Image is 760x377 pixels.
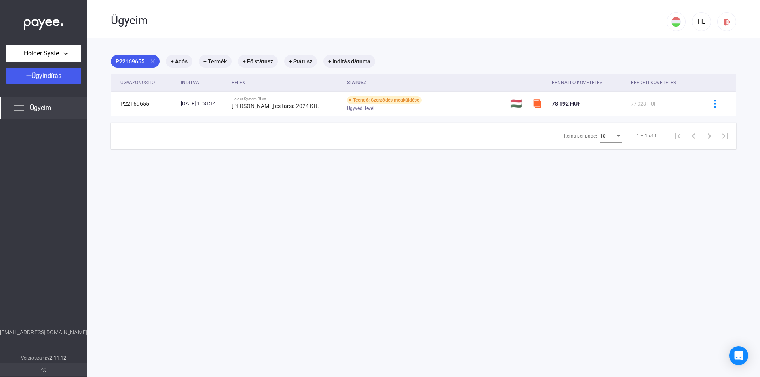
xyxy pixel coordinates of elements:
[232,97,341,101] div: Holder System Bt vs
[552,100,581,107] span: 78 192 HUF
[344,74,507,92] th: Státusz
[149,58,156,65] mat-icon: close
[238,55,278,68] mat-chip: + Fő státusz
[671,17,681,27] img: HU
[24,49,63,58] span: Holder System Bt
[232,78,341,87] div: Felek
[41,368,46,372] img: arrow-double-left-grey.svg
[111,55,160,68] mat-chip: P22169655
[347,96,422,104] div: Teendő: Szerződés megküldése
[26,72,32,78] img: plus-white.svg
[600,131,622,140] mat-select: Items per page:
[552,78,624,87] div: Fennálló követelés
[686,128,701,144] button: Previous page
[507,92,530,116] td: 🇭🇺
[232,103,319,109] strong: [PERSON_NAME] és társa 2024 Kft.
[111,14,667,27] div: Ügyeim
[47,355,66,361] strong: v2.11.12
[717,12,736,31] button: logout-red
[32,72,61,80] span: Ügyindítás
[30,103,51,113] span: Ügyeim
[707,95,723,112] button: more-blue
[111,92,178,116] td: P22169655
[717,128,733,144] button: Last page
[695,17,708,27] div: HL
[6,45,81,62] button: Holder System Bt
[701,128,717,144] button: Next page
[120,78,155,87] div: Ügyazonosító
[323,55,375,68] mat-chip: + Indítás dátuma
[564,131,597,141] div: Items per page:
[181,100,225,108] div: [DATE] 11:31:14
[166,55,192,68] mat-chip: + Adós
[692,12,711,31] button: HL
[631,78,697,87] div: Eredeti követelés
[14,103,24,113] img: list.svg
[347,104,374,113] span: Ügyvédi levél
[670,128,686,144] button: First page
[232,78,245,87] div: Felek
[711,100,719,108] img: more-blue
[181,78,199,87] div: Indítva
[631,101,657,107] span: 77 928 HUF
[181,78,225,87] div: Indítva
[532,99,542,108] img: szamlazzhu-mini
[636,131,657,140] div: 1 – 1 of 1
[6,68,81,84] button: Ügyindítás
[723,18,731,26] img: logout-red
[600,133,606,139] span: 10
[120,78,175,87] div: Ügyazonosító
[199,55,232,68] mat-chip: + Termék
[552,78,602,87] div: Fennálló követelés
[729,346,748,365] div: Open Intercom Messenger
[24,15,63,31] img: white-payee-white-dot.svg
[667,12,686,31] button: HU
[631,78,676,87] div: Eredeti követelés
[284,55,317,68] mat-chip: + Státusz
